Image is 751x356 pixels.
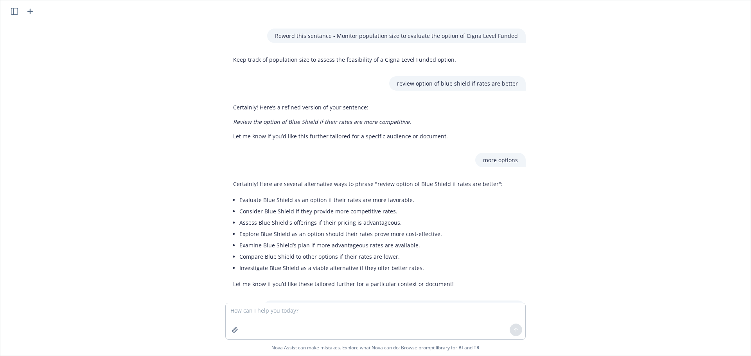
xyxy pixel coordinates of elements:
[233,180,503,188] p: Certainly! Here are several alternative ways to phrase "review option of Blue Shield if rates are...
[239,206,503,217] li: Consider Blue Shield if they provide more competitive rates.
[233,132,448,140] p: Let me know if you’d like this further tailored for a specific audience or document.
[239,228,503,240] li: Explore Blue Shield as an option should their rates prove more cost-effective.
[233,280,503,288] p: Let me know if you’d like these tailored further for a particular context or document!
[233,118,411,125] em: Review the option of Blue Shield if their rates are more competitive.
[474,344,480,351] a: TR
[397,79,518,88] p: review option of blue shield if rates are better
[233,55,456,64] p: Keep track of population size to assess the feasibility of a Cigna Level Funded option.
[483,156,518,164] p: more options
[239,194,503,206] li: Evaluate Blue Shield as an option if their rates are more favorable.
[4,340,747,356] span: Nova Assist can make mistakes. Explore what Nova can do: Browse prompt library for and
[239,262,503,274] li: Investigate Blue Shield as a viable alternative if they offer better rates.
[458,344,463,351] a: BI
[233,103,448,111] p: Certainly! Here’s a refined version of your sentence:
[239,217,503,228] li: Assess Blue Shield's offerings if their pricing is advantageous.
[275,32,518,40] p: Reword this sentance - Monitor population size to evaluate the option of Cigna Level Funded
[239,251,503,262] li: Compare Blue Shield to other options if their rates are lower.
[239,240,503,251] li: Examine Blue Shield’s plan if more advantageous rates are available.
